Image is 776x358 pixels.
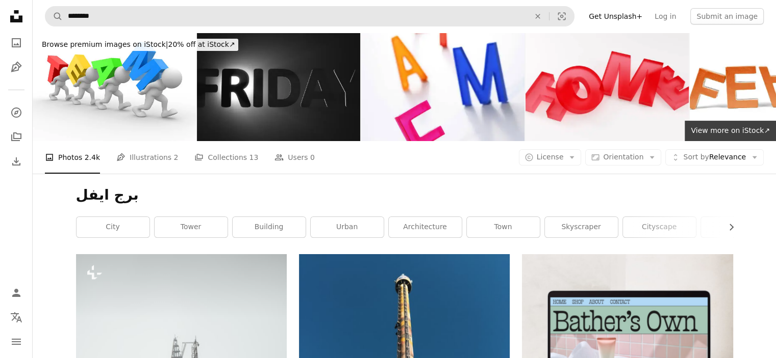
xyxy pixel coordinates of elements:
[42,40,168,48] span: Browse premium images on iStock |
[116,141,178,174] a: Illustrations 2
[6,127,27,147] a: Collections
[33,33,196,141] img: Teamwork
[174,152,179,163] span: 2
[194,141,258,174] a: Collections 13
[6,57,27,77] a: Illustrations
[701,217,774,237] a: grey
[6,283,27,303] a: Log in / Sign up
[6,6,27,29] a: Home — Unsplash
[685,121,776,141] a: View more on iStock↗
[45,6,574,26] form: Find visuals sitewide
[603,153,643,161] span: Orientation
[42,40,235,48] span: 20% off at iStock ↗
[665,149,764,166] button: Sort byRelevance
[519,149,582,166] button: License
[691,126,770,134] span: View more on iStock ↗
[197,33,360,141] img: Black Friday abstract illustration. Text in the spotlight.
[683,153,709,161] span: Sort by
[274,141,315,174] a: Users 0
[549,7,574,26] button: Visual search
[527,7,549,26] button: Clear
[361,33,524,141] img: Alphabets
[76,186,733,204] h1: برج ایفل
[310,152,315,163] span: 0
[77,217,149,237] a: city
[623,217,696,237] a: cityscape
[690,8,764,24] button: Submit an image
[389,217,462,237] a: architecture
[585,149,661,166] button: Orientation
[722,217,733,237] button: scroll list to the right
[45,7,63,26] button: Search Unsplash
[33,33,244,57] a: Browse premium images on iStock|20% off at iStock↗
[6,332,27,352] button: Menu
[467,217,540,237] a: town
[233,217,306,237] a: building
[155,217,228,237] a: tower
[249,152,258,163] span: 13
[6,102,27,123] a: Explore
[537,153,564,161] span: License
[6,307,27,327] button: Language
[583,8,648,24] a: Get Unsplash+
[6,33,27,53] a: Photos
[545,217,618,237] a: skyscraper
[311,217,384,237] a: urban
[6,151,27,172] a: Download History
[648,8,682,24] a: Log in
[683,152,746,162] span: Relevance
[525,33,689,141] img: Luxury glass red inscription home on grey podium, soft light, front view smooth background, 3d re...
